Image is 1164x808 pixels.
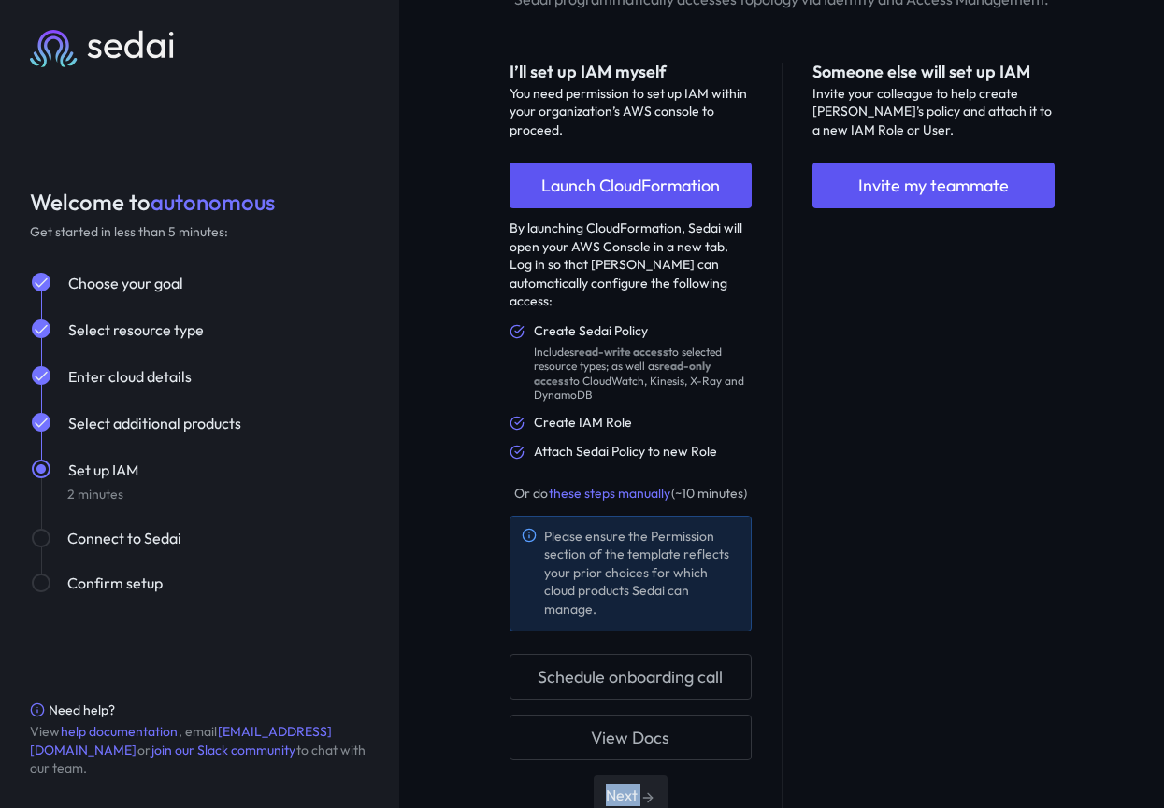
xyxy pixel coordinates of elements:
[510,484,752,504] div: Or do (~10 minutes)
[30,722,332,759] a: [EMAIL_ADDRESS][DOMAIN_NAME]
[67,486,369,504] div: 2 minutes
[67,364,193,389] button: Enter cloud details
[67,458,139,482] button: Set up IAM
[574,345,668,359] strong: read-write access
[534,414,632,432] div: Create IAM Role
[534,345,752,403] div: Includes to selected resource types; as well as to CloudWatch, Kinesis, X-Ray and DynamoDB
[49,702,115,720] div: Need help?
[151,188,275,216] span: autonomous
[534,359,711,388] strong: read-only access
[812,163,1055,208] button: Invite my teammate
[510,163,752,208] a: Launch CloudFormation
[30,189,369,216] div: Welcome to
[30,223,369,242] div: Get started in less than 5 minutes:
[510,654,752,700] button: Schedule onboarding call
[67,527,369,549] div: Connect to Sedai
[67,271,184,295] button: Choose your goal
[548,484,671,504] button: these steps manually
[534,443,717,461] div: Attach Sedai Policy to new Role
[60,722,179,741] a: help documentation
[30,723,369,778] div: View , email or to chat with our team.
[534,322,752,341] div: Create Sedai Policy
[67,318,205,342] button: Select resource type
[510,63,752,81] div: I’ll set up IAM myself
[812,63,1055,81] div: Someone else will set up IAM
[67,411,242,435] button: Select additional products
[510,85,752,140] div: You need permission to set up IAM within your organization’s AWS console to proceed.
[67,572,369,594] div: Confirm setup
[510,715,752,760] a: View Docs
[151,741,296,759] a: join our Slack community
[812,85,1055,140] div: Invite your colleague to help create [PERSON_NAME]’s policy and attach it to a new IAM Role or User.
[544,528,740,619] div: Please ensure the Permission section of the template reflects your prior choices for which cloud ...
[510,220,752,311] div: By launching CloudFormation, Sedai will open your AWS Console in a new tab. Log in so that [PERSO...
